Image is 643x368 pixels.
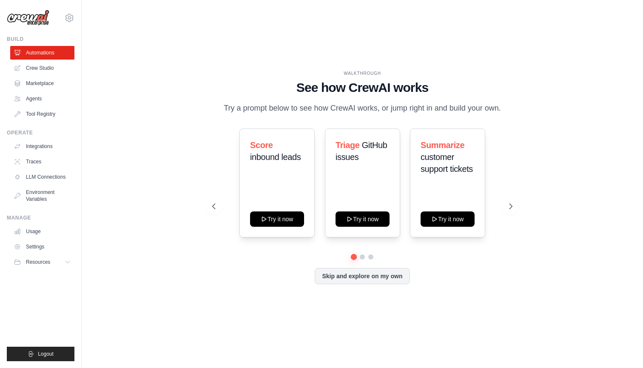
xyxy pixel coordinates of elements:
[10,255,74,269] button: Resources
[212,80,512,95] h1: See how CrewAI works
[250,152,301,162] span: inbound leads
[10,140,74,153] a: Integrations
[26,259,50,265] span: Resources
[10,155,74,168] a: Traces
[10,107,74,121] a: Tool Registry
[10,61,74,75] a: Crew Studio
[7,214,74,221] div: Manage
[10,225,74,238] a: Usage
[7,347,74,361] button: Logout
[38,351,54,357] span: Logout
[421,211,475,227] button: Try it now
[10,77,74,90] a: Marketplace
[336,140,360,150] span: Triage
[421,152,473,174] span: customer support tickets
[10,240,74,254] a: Settings
[250,140,273,150] span: Score
[212,70,512,77] div: WALKTHROUGH
[10,92,74,106] a: Agents
[336,140,387,162] span: GitHub issues
[336,211,390,227] button: Try it now
[10,185,74,206] a: Environment Variables
[7,129,74,136] div: Operate
[250,211,304,227] button: Try it now
[10,170,74,184] a: LLM Connections
[7,10,49,26] img: Logo
[315,268,410,284] button: Skip and explore on my own
[10,46,74,60] a: Automations
[219,102,505,114] p: Try a prompt below to see how CrewAI works, or jump right in and build your own.
[7,36,74,43] div: Build
[421,140,464,150] span: Summarize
